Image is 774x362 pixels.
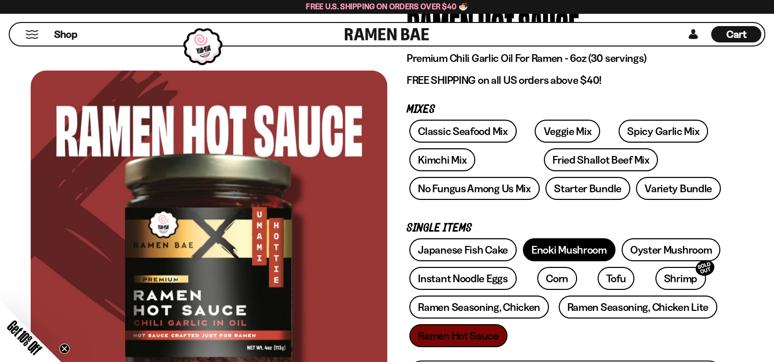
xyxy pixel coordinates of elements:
[598,267,634,290] a: Tofu
[618,120,708,143] a: Spicy Garlic Mix
[409,267,516,290] a: Instant Noodle Eggs
[559,296,717,319] a: Ramen Seasoning, Chicken Lite
[407,52,724,65] p: Premium Chili Garlic Oil For Ramen - 6oz (30 servings)
[5,318,45,357] span: Get 10% Off
[726,28,746,40] span: Cart
[306,2,468,11] span: Free U.S. Shipping on Orders over $40 🍜
[407,105,724,115] p: Mixes
[535,120,600,143] a: Veggie Mix
[25,30,39,39] button: Mobile Menu Trigger
[622,238,721,261] a: Oyster Mushroom
[545,177,630,200] a: Starter Bundle
[711,23,761,46] div: Cart
[407,223,724,233] p: Single Items
[523,238,615,261] a: Enoki Mushroom
[694,258,716,278] div: SOLD OUT
[407,74,724,87] p: FREE SHIPPING on all US orders above $40!
[409,120,516,143] a: Classic Seafood Mix
[636,177,721,200] a: Variety Bundle
[59,344,70,354] button: Close teaser
[54,26,77,42] a: Shop
[409,296,549,319] a: Ramen Seasoning, Chicken
[655,267,706,290] a: ShrimpSOLD OUT
[409,238,517,261] a: Japanese Fish Cake
[409,177,539,200] a: No Fungus Among Us Mix
[54,28,77,41] span: Shop
[537,267,577,290] a: Corn
[409,148,475,171] a: Kimchi Mix
[544,148,658,171] a: Fried Shallot Beef Mix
